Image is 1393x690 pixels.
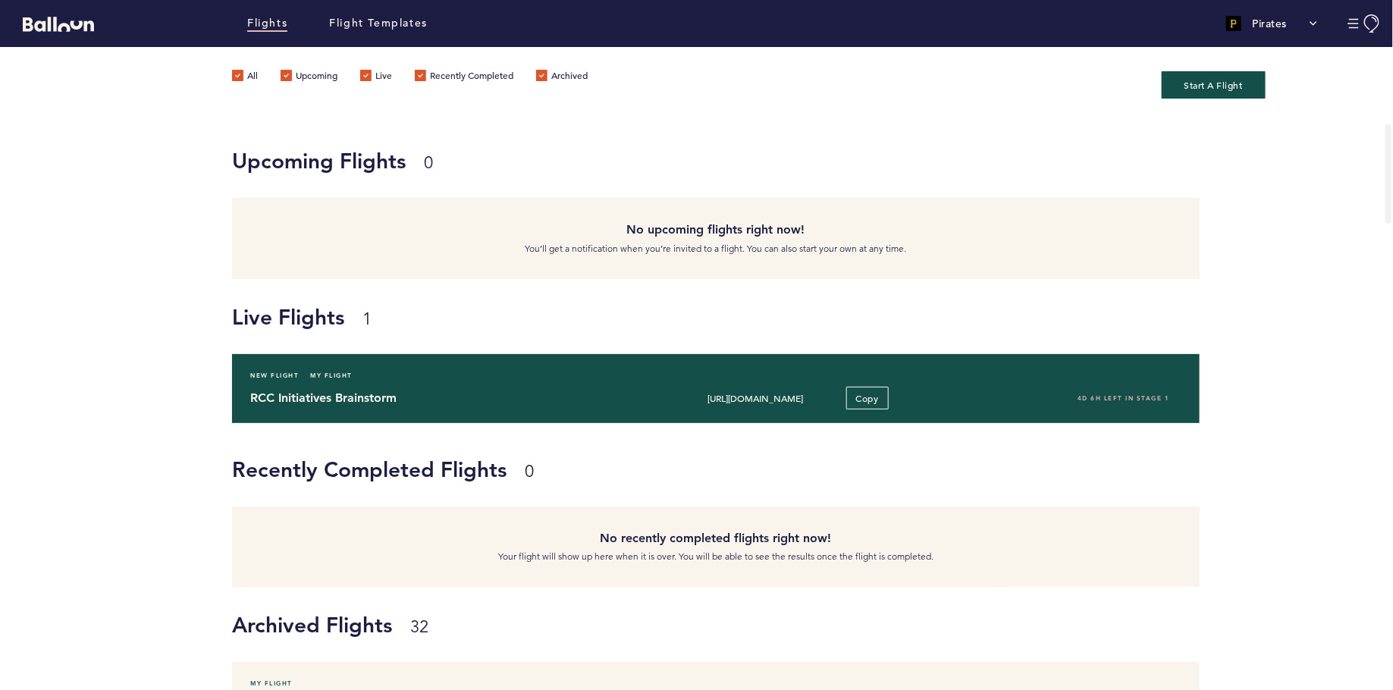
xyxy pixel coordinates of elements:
[23,17,94,32] svg: Balloon
[1078,394,1170,402] span: 4D 6H left in stage 1
[1348,14,1382,33] button: Manage Account
[232,302,1382,332] h1: Live Flights
[281,70,337,85] label: Upcoming
[1219,8,1326,39] button: Pirates
[525,461,534,481] small: 0
[232,70,258,85] label: All
[243,529,1188,547] h4: No recently completed flights right now!
[1162,71,1266,99] button: Start A Flight
[11,15,94,31] a: Balloon
[536,70,588,85] label: Archived
[243,221,1188,239] h4: No upcoming flights right now!
[424,152,433,173] small: 0
[243,241,1188,256] p: You’ll get a notification when you’re invited to a flight. You can also start your own at any time.
[360,70,392,85] label: Live
[247,15,287,32] a: Flights
[310,368,353,383] span: My Flight
[410,616,428,637] small: 32
[856,392,879,404] span: Copy
[250,368,299,383] span: New Flight
[329,15,428,32] a: Flight Templates
[415,70,513,85] label: Recently Completed
[232,146,1188,176] h1: Upcoming Flights
[250,389,625,407] h4: RCC Initiatives Brainstorm
[232,610,1382,640] h1: Archived Flights
[1253,16,1288,31] p: Pirates
[362,309,372,329] small: 1
[846,387,889,409] button: Copy
[232,454,1188,485] h1: Recently Completed Flights
[243,549,1188,564] p: Your flight will show up here when it is over. You will be able to see the results once the fligh...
